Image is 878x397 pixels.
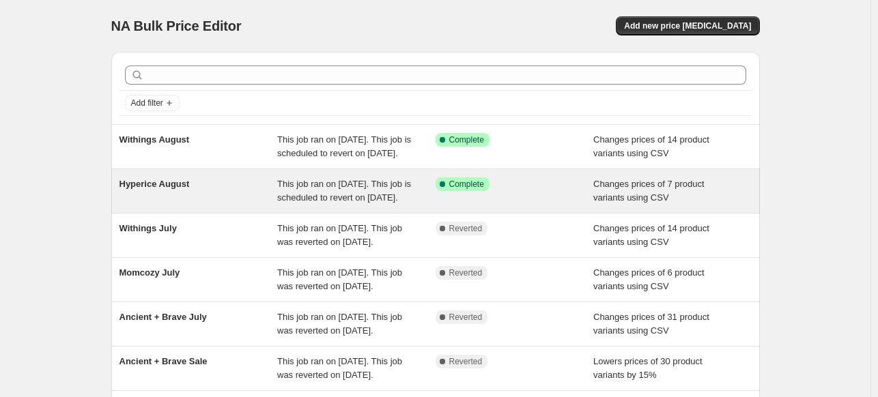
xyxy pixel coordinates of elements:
span: Hyperice August [119,179,190,189]
span: Changes prices of 31 product variants using CSV [593,312,709,336]
span: NA Bulk Price Editor [111,18,242,33]
span: Changes prices of 7 product variants using CSV [593,179,705,203]
span: Reverted [449,356,483,367]
span: Momcozy July [119,267,180,278]
span: This job ran on [DATE]. This job was reverted on [DATE]. [277,312,402,336]
span: Add new price [MEDICAL_DATA] [624,20,751,31]
span: Ancient + Brave July [119,312,207,322]
span: Reverted [449,312,483,323]
span: Lowers prices of 30 product variants by 15% [593,356,703,380]
span: This job ran on [DATE]. This job is scheduled to revert on [DATE]. [277,134,411,158]
span: Withings August [119,134,190,145]
button: Add new price [MEDICAL_DATA] [616,16,759,35]
span: Changes prices of 14 product variants using CSV [593,223,709,247]
span: Withings July [119,223,177,233]
span: Add filter [131,98,163,108]
span: Complete [449,134,484,145]
span: Reverted [449,223,483,234]
span: This job ran on [DATE]. This job was reverted on [DATE]. [277,356,402,380]
button: Add filter [125,95,180,111]
span: Reverted [449,267,483,278]
span: Complete [449,179,484,190]
span: This job ran on [DATE]. This job is scheduled to revert on [DATE]. [277,179,411,203]
span: Changes prices of 6 product variants using CSV [593,267,705,291]
span: This job ran on [DATE]. This job was reverted on [DATE]. [277,223,402,247]
span: Ancient + Brave Sale [119,356,208,366]
span: Changes prices of 14 product variants using CSV [593,134,709,158]
span: This job ran on [DATE]. This job was reverted on [DATE]. [277,267,402,291]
